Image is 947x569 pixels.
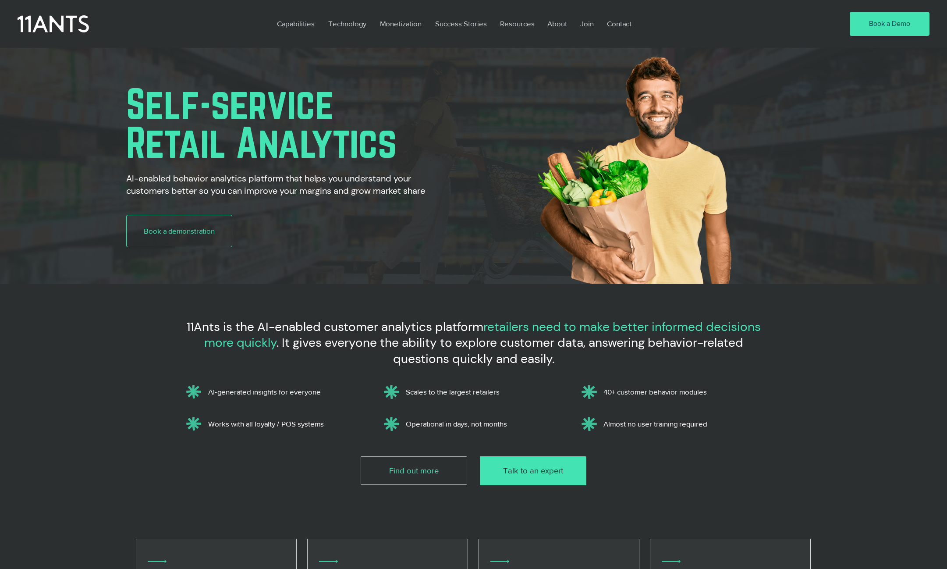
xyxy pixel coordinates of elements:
[389,465,439,477] span: Find out more
[204,319,761,351] span: retailers need to make better informed decisions more quickly
[503,465,563,477] span: Talk to an expert
[361,456,467,485] a: Find out more
[126,119,397,166] span: Retail Analytics
[322,14,373,34] a: Technology
[496,14,539,34] p: Resources
[576,14,598,34] p: Join
[869,19,910,28] span: Book a Demo
[406,420,565,428] p: Operational in days, not months
[324,14,371,34] p: Technology
[270,14,824,34] nav: Site
[126,215,233,247] a: Book a demonstration
[208,420,368,428] p: Works with all loyalty / POS systems
[603,388,763,396] p: 40+ customer behavior modules
[126,172,428,197] h2: AI-enabled behavior analytics platform that helps you understand your customers better so you can...
[493,14,541,34] a: Resources
[277,334,743,366] span: . It gives everyone the ability to explore customer data, answering behavior-related questions qu...
[406,388,565,396] p: Scales to the largest retailers
[541,14,574,34] a: About
[603,420,763,428] p: Almost no user training required
[429,14,493,34] a: Success Stories
[208,388,321,396] span: AI-generated insights for everyone
[273,14,319,34] p: Capabilities
[850,12,929,36] a: Book a Demo
[574,14,600,34] a: Join
[126,81,334,127] span: Self-service
[480,456,586,485] a: Talk to an expert
[600,14,639,34] a: Contact
[187,319,483,335] span: 11Ants is the AI-enabled customer analytics platform
[376,14,426,34] p: Monetization
[373,14,429,34] a: Monetization
[543,14,571,34] p: About
[144,226,215,236] span: Book a demonstration
[270,14,322,34] a: Capabilities
[431,14,491,34] p: Success Stories
[603,14,636,34] p: Contact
